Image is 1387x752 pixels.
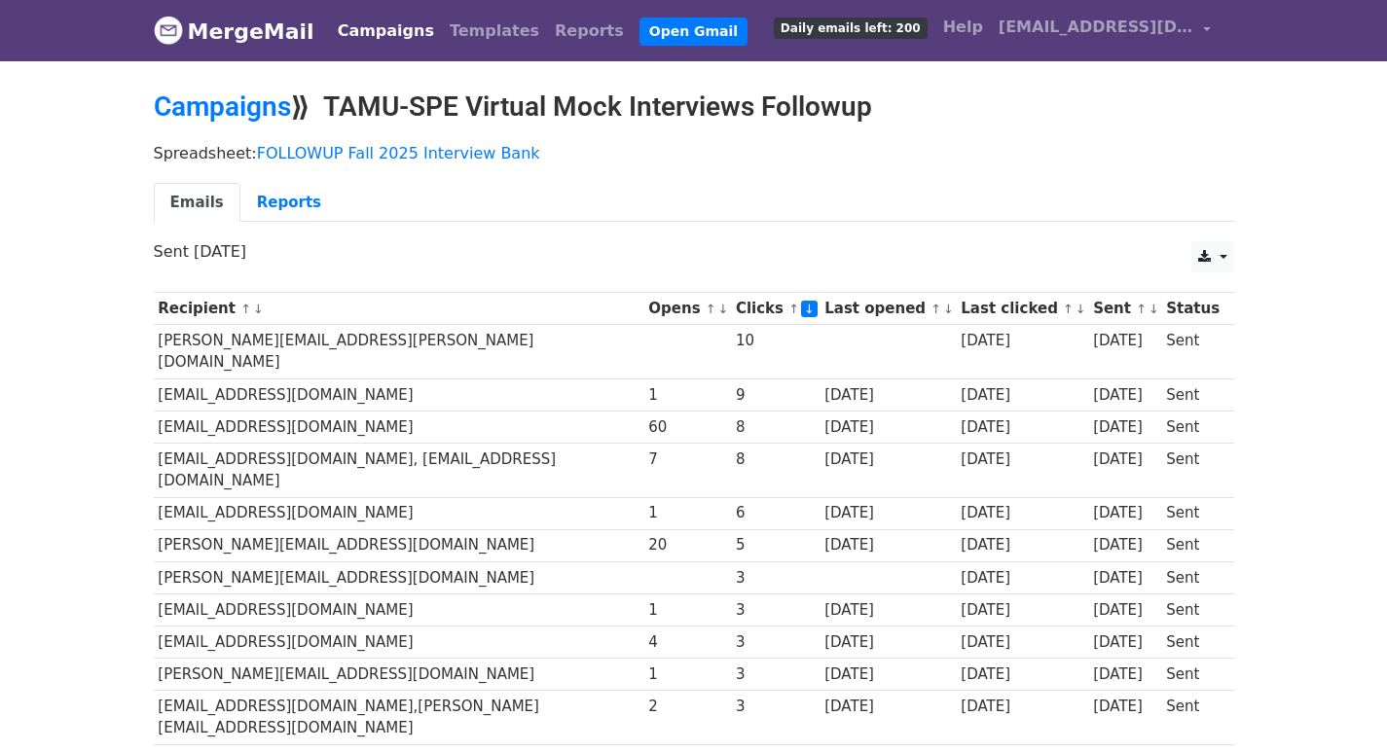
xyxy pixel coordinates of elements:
[639,18,748,46] a: Open Gmail
[706,302,716,316] a: ↑
[1161,593,1223,626] td: Sent
[935,8,991,47] a: Help
[736,384,816,407] div: 9
[154,11,314,52] a: MergeMail
[154,293,644,325] th: Recipient
[820,293,956,325] th: Last opened
[330,12,442,51] a: Campaigns
[736,534,816,556] div: 5
[824,502,951,524] div: [DATE]
[943,302,954,316] a: ↓
[154,626,644,658] td: [EMAIL_ADDRESS][DOMAIN_NAME]
[961,330,1083,352] div: [DATE]
[1093,330,1157,352] div: [DATE]
[824,384,951,407] div: [DATE]
[961,534,1083,556] div: [DATE]
[1149,302,1159,316] a: ↓
[1076,302,1086,316] a: ↓
[961,631,1083,654] div: [DATE]
[961,448,1083,471] div: [DATE]
[766,8,935,47] a: Daily emails left: 200
[1093,631,1157,654] div: [DATE]
[961,567,1083,590] div: [DATE]
[240,183,338,223] a: Reports
[718,302,729,316] a: ↓
[961,384,1083,407] div: [DATE]
[788,302,799,316] a: ↑
[824,631,951,654] div: [DATE]
[961,696,1083,718] div: [DATE]
[736,330,816,352] div: 10
[648,599,726,622] div: 1
[154,241,1234,262] p: Sent [DATE]
[1063,302,1074,316] a: ↑
[1161,443,1223,497] td: Sent
[801,301,818,317] a: ↓
[1093,534,1157,556] div: [DATE]
[1093,502,1157,524] div: [DATE]
[648,416,726,439] div: 60
[648,384,726,407] div: 1
[154,90,291,123] a: Campaigns
[648,448,726,471] div: 7
[240,302,251,316] a: ↑
[154,411,644,443] td: [EMAIL_ADDRESS][DOMAIN_NAME]
[824,599,951,622] div: [DATE]
[736,696,816,718] div: 3
[824,416,951,439] div: [DATE]
[648,502,726,524] div: 1
[736,448,816,471] div: 8
[1093,567,1157,590] div: [DATE]
[1161,626,1223,658] td: Sent
[154,561,644,593] td: [PERSON_NAME][EMAIL_ADDRESS][DOMAIN_NAME]
[1161,529,1223,561] td: Sent
[253,302,264,316] a: ↓
[154,90,1234,124] h2: ⟫ TAMU-SPE Virtual Mock Interviews Followup
[1093,384,1157,407] div: [DATE]
[1093,599,1157,622] div: [DATE]
[1161,659,1223,691] td: Sent
[648,631,726,654] div: 4
[648,534,726,556] div: 20
[736,663,816,686] div: 3
[1093,448,1157,471] div: [DATE]
[1093,663,1157,686] div: [DATE]
[154,183,240,223] a: Emails
[736,599,816,622] div: 3
[154,16,183,45] img: MergeMail logo
[154,378,644,411] td: [EMAIL_ADDRESS][DOMAIN_NAME]
[648,696,726,718] div: 2
[442,12,547,51] a: Templates
[736,502,816,524] div: 6
[824,534,951,556] div: [DATE]
[154,325,644,379] td: [PERSON_NAME][EMAIL_ADDRESS][PERSON_NAME][DOMAIN_NAME]
[1161,378,1223,411] td: Sent
[774,18,928,39] span: Daily emails left: 200
[644,293,732,325] th: Opens
[1136,302,1147,316] a: ↑
[961,416,1083,439] div: [DATE]
[1161,293,1223,325] th: Status
[154,659,644,691] td: [PERSON_NAME][EMAIL_ADDRESS][DOMAIN_NAME]
[1161,325,1223,379] td: Sent
[957,293,1089,325] th: Last clicked
[547,12,632,51] a: Reports
[154,691,644,745] td: [EMAIL_ADDRESS][DOMAIN_NAME],[PERSON_NAME][EMAIL_ADDRESS][DOMAIN_NAME]
[1093,696,1157,718] div: [DATE]
[824,663,951,686] div: [DATE]
[1088,293,1161,325] th: Sent
[1093,416,1157,439] div: [DATE]
[991,8,1219,54] a: [EMAIL_ADDRESS][DOMAIN_NAME]
[154,143,1234,163] p: Spreadsheet:
[824,448,951,471] div: [DATE]
[154,529,644,561] td: [PERSON_NAME][EMAIL_ADDRESS][DOMAIN_NAME]
[1161,497,1223,529] td: Sent
[257,144,540,162] a: FOLLOWUP Fall 2025 Interview Bank
[1161,691,1223,745] td: Sent
[648,663,726,686] div: 1
[1161,411,1223,443] td: Sent
[961,599,1083,622] div: [DATE]
[154,443,644,497] td: [EMAIL_ADDRESS][DOMAIN_NAME], [EMAIL_ADDRESS][DOMAIN_NAME]
[736,631,816,654] div: 3
[1161,561,1223,593] td: Sent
